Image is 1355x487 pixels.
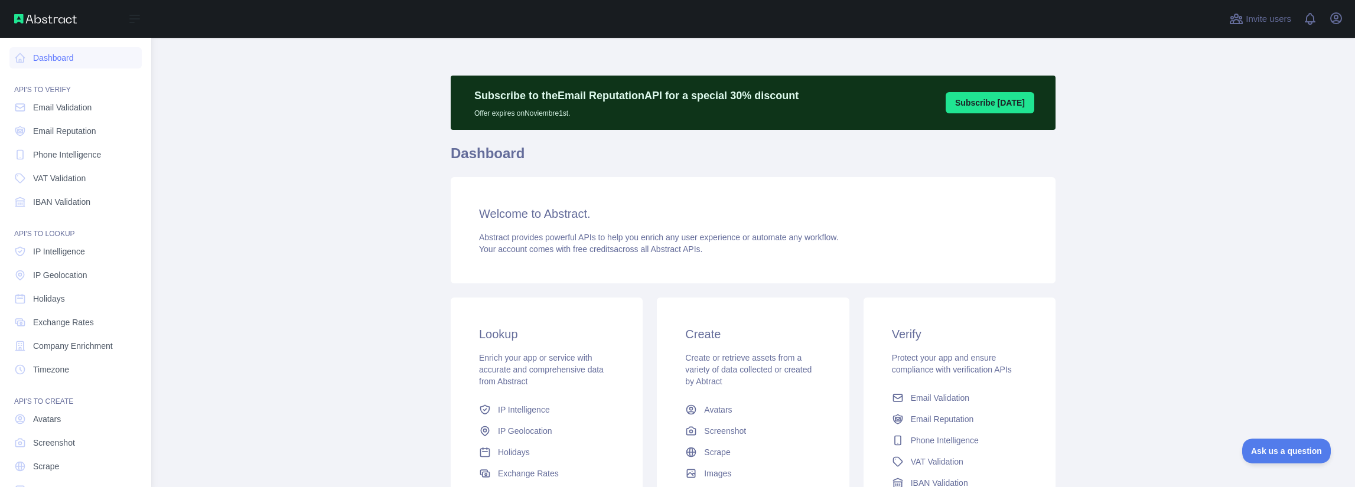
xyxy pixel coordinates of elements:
img: Abstract API [14,14,77,24]
a: Holidays [9,288,142,309]
a: Avatars [680,399,825,420]
span: VAT Validation [911,456,963,468]
span: IP Geolocation [33,269,87,281]
span: Screenshot [704,425,746,437]
div: API'S TO CREATE [9,383,142,406]
a: Phone Intelligence [887,430,1032,451]
span: free credits [573,244,614,254]
span: Images [704,468,731,479]
button: Invite users [1227,9,1294,28]
span: Abstract provides powerful APIs to help you enrich any user experience or automate any workflow. [479,233,839,242]
span: IBAN Validation [33,196,90,208]
span: Avatars [704,404,732,416]
a: IP Intelligence [474,399,619,420]
span: Email Validation [911,392,969,404]
h3: Lookup [479,326,614,342]
a: Screenshot [9,432,142,453]
a: IP Geolocation [474,420,619,442]
a: VAT Validation [9,168,142,189]
span: Email Reputation [911,413,974,425]
span: Holidays [33,293,65,305]
span: Avatars [33,413,61,425]
span: Your account comes with across all Abstract APIs. [479,244,702,254]
a: VAT Validation [887,451,1032,472]
a: IP Geolocation [9,264,142,286]
a: Exchange Rates [474,463,619,484]
span: Holidays [498,446,530,458]
p: Offer expires on Noviembre 1st. [474,104,799,118]
span: IP Geolocation [498,425,552,437]
div: API'S TO LOOKUP [9,215,142,238]
a: Holidays [474,442,619,463]
span: Scrape [33,460,59,472]
iframe: Toggle Customer Support [1242,439,1331,463]
span: IP Intelligence [498,404,550,416]
a: Images [680,463,825,484]
a: Email Reputation [9,120,142,142]
button: Subscribe [DATE] [946,92,1034,113]
a: Dashboard [9,47,142,68]
span: Create or retrieve assets from a variety of data collected or created by Abtract [685,353,812,386]
a: Avatars [9,408,142,430]
span: Protect your app and ensure compliance with verification APIs [892,353,1012,374]
span: Phone Intelligence [33,149,101,161]
h1: Dashboard [451,144,1056,172]
div: API'S TO VERIFY [9,71,142,94]
a: Email Validation [887,387,1032,408]
p: Subscribe to the Email Reputation API for a special 30 % discount [474,87,799,104]
h3: Welcome to Abstract. [479,205,1027,222]
span: VAT Validation [33,172,86,184]
span: IP Intelligence [33,246,85,257]
a: Scrape [680,442,825,463]
span: Company Enrichment [33,340,113,352]
h3: Create [685,326,820,342]
a: Company Enrichment [9,335,142,357]
span: Exchange Rates [33,316,94,328]
a: Email Reputation [887,408,1032,430]
a: IBAN Validation [9,191,142,213]
span: Scrape [704,446,730,458]
span: Phone Intelligence [911,434,979,446]
a: Email Validation [9,97,142,118]
a: Screenshot [680,420,825,442]
a: Scrape [9,456,142,477]
span: Enrich your app or service with accurate and comprehensive data from Abstract [479,353,604,386]
a: Exchange Rates [9,312,142,333]
span: Timezone [33,364,69,375]
span: Invite users [1246,12,1291,26]
span: Email Reputation [33,125,96,137]
span: Email Validation [33,102,92,113]
a: Timezone [9,359,142,380]
span: Exchange Rates [498,468,559,479]
a: IP Intelligence [9,241,142,262]
h3: Verify [892,326,1027,342]
span: Screenshot [33,437,75,449]
a: Phone Intelligence [9,144,142,165]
